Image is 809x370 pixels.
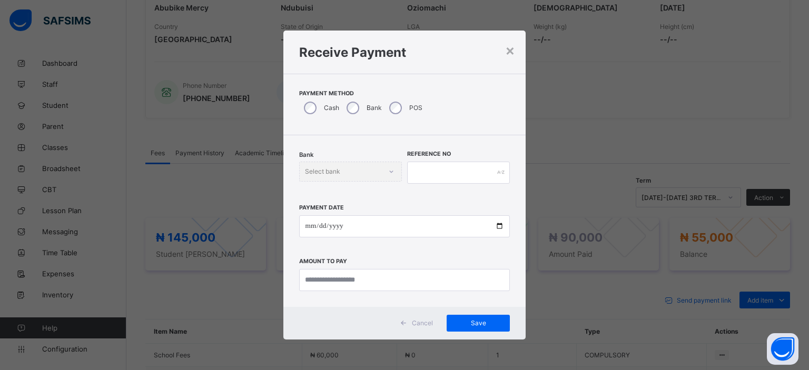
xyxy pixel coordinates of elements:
[407,151,451,157] label: Reference No
[505,41,515,59] div: ×
[299,90,510,97] span: Payment Method
[299,258,347,265] label: Amount to pay
[409,104,422,112] label: POS
[299,45,510,60] h1: Receive Payment
[412,319,433,327] span: Cancel
[455,319,502,327] span: Save
[299,204,344,211] label: Payment Date
[767,333,798,365] button: Open asap
[299,151,313,158] span: Bank
[324,104,339,112] label: Cash
[367,104,382,112] label: Bank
